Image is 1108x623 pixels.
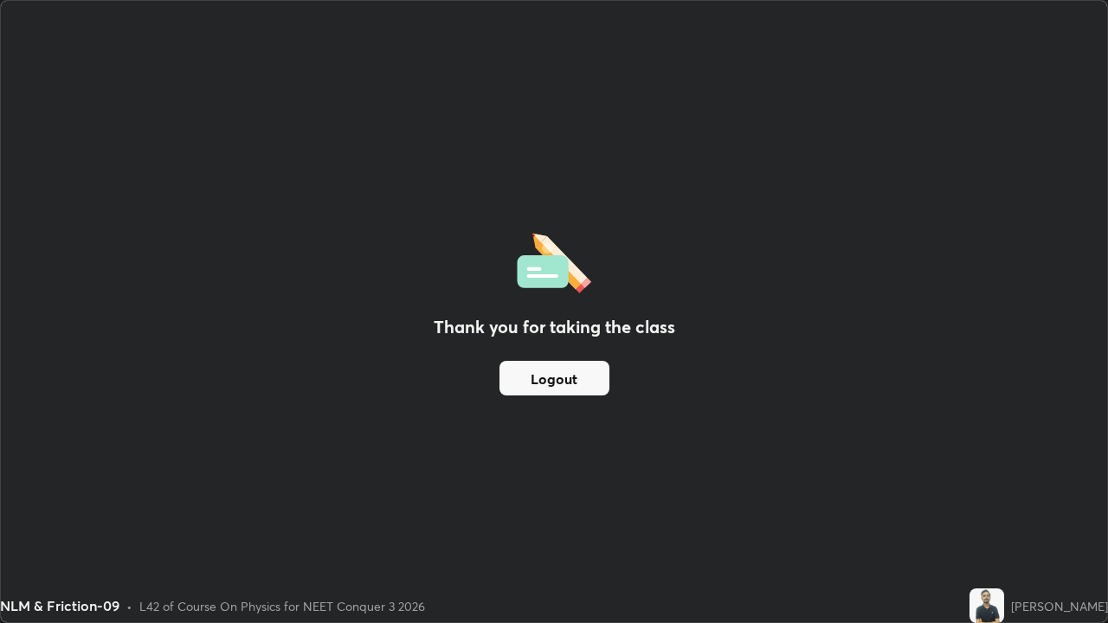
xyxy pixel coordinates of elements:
[139,597,425,615] div: L42 of Course On Physics for NEET Conquer 3 2026
[434,314,675,340] h2: Thank you for taking the class
[499,361,609,395] button: Logout
[126,597,132,615] div: •
[517,228,591,293] img: offlineFeedback.1438e8b3.svg
[1011,597,1108,615] div: [PERSON_NAME]
[969,588,1004,623] img: af35316ec30b409ca55988c56db82ca0.jpg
